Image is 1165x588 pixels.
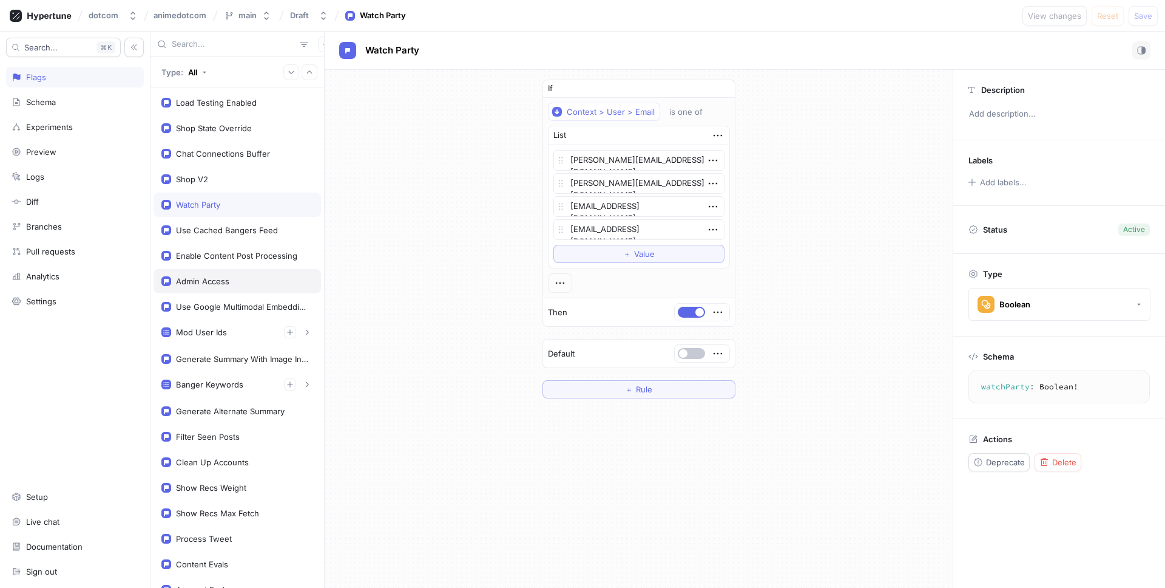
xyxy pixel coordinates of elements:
div: Diff [26,197,39,207]
div: Shop V2 [176,174,208,184]
div: Generate Alternate Summary [176,406,285,416]
div: Content Evals [176,559,228,569]
div: Generate Summary With Image Input [176,354,308,364]
span: Rule [636,386,652,393]
div: Schema [26,97,56,107]
div: All [188,67,197,77]
div: Show Recs Weight [176,483,246,493]
div: Setup [26,492,48,502]
button: Reset [1092,6,1124,26]
div: Draft [290,10,309,21]
div: List [553,129,566,142]
button: Collapse all [302,64,317,80]
div: Filter Seen Posts [176,432,240,442]
textarea: [EMAIL_ADDRESS][DOMAIN_NAME] [553,196,724,217]
div: Analytics [26,272,59,281]
div: Shop State Override [176,123,252,133]
button: Save [1129,6,1158,26]
div: Boolean [999,299,1030,310]
p: Status [983,221,1007,238]
div: Use Cached Bangers Feed [176,225,278,235]
div: is one of [669,107,703,117]
div: Watch Party [360,10,406,22]
button: ＋Value [553,245,724,263]
div: Flags [26,72,46,82]
span: Delete [1052,459,1076,466]
div: Enable Content Post Processing [176,251,297,261]
button: Context > User > Email [548,103,660,121]
div: Live chat [26,517,59,527]
input: Search... [172,38,295,50]
div: Watch Party [176,200,220,210]
div: Active [1123,224,1145,235]
p: Schema [983,352,1014,361]
textarea: [PERSON_NAME][EMAIL_ADDRESS][DOMAIN_NAME] [553,173,724,194]
div: Add labels... [980,179,1027,186]
div: Process Tweet [176,534,232,544]
div: K [96,41,115,53]
div: Admin Access [176,276,229,286]
span: animedotcom [154,11,206,19]
div: Chat Connections Buffer [176,149,270,159]
button: Boolean [968,288,1150,321]
button: Delete [1035,453,1081,471]
button: is one of [664,103,720,121]
button: Type: All [157,61,211,83]
p: Description [981,85,1025,95]
textarea: [EMAIL_ADDRESS][DOMAIN_NAME] [553,219,724,240]
div: Context > User > Email [567,107,655,117]
div: Logs [26,172,44,182]
div: Experiments [26,122,73,132]
button: View changes [1022,6,1087,26]
button: Expand all [283,64,299,80]
button: Draft [285,5,333,26]
textarea: watchParty: Boolean! [974,376,1144,398]
div: Use Google Multimodal Embeddings [176,302,308,312]
span: Search... [24,44,58,51]
div: main [238,10,257,21]
button: Add labels... [964,174,1030,190]
div: dotcom [89,10,118,21]
div: Show Recs Max Fetch [176,508,259,518]
p: Type [983,269,1002,279]
span: ＋ [625,386,633,393]
span: Save [1134,12,1152,19]
span: Value [634,250,655,258]
div: Documentation [26,542,83,552]
div: Preview [26,147,56,157]
div: Sign out [26,567,57,576]
div: Banger Keywords [176,380,243,389]
a: Documentation [6,536,144,557]
button: main [219,5,276,26]
p: Add description... [964,104,1155,125]
p: Then [548,307,567,319]
div: Pull requests [26,247,75,256]
p: If [548,83,553,95]
p: Default [548,348,575,360]
p: Actions [983,434,1012,444]
p: Labels [968,156,993,165]
button: Deprecate [968,453,1030,471]
div: Mod User Ids [176,327,227,337]
span: View changes [1028,12,1081,19]
div: Load Testing Enabled [176,98,257,108]
button: ＋Rule [542,380,735,398]
span: ＋ [623,250,631,258]
span: Watch Party [365,46,419,55]
button: Search...K [6,38,121,57]
div: Clean Up Accounts [176,457,249,467]
button: dotcom [84,5,143,26]
p: Type: [161,67,183,77]
span: Reset [1097,12,1118,19]
div: Branches [26,222,62,231]
textarea: [PERSON_NAME][EMAIL_ADDRESS][DOMAIN_NAME] [553,150,724,171]
span: Deprecate [986,459,1025,466]
div: Settings [26,296,56,306]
